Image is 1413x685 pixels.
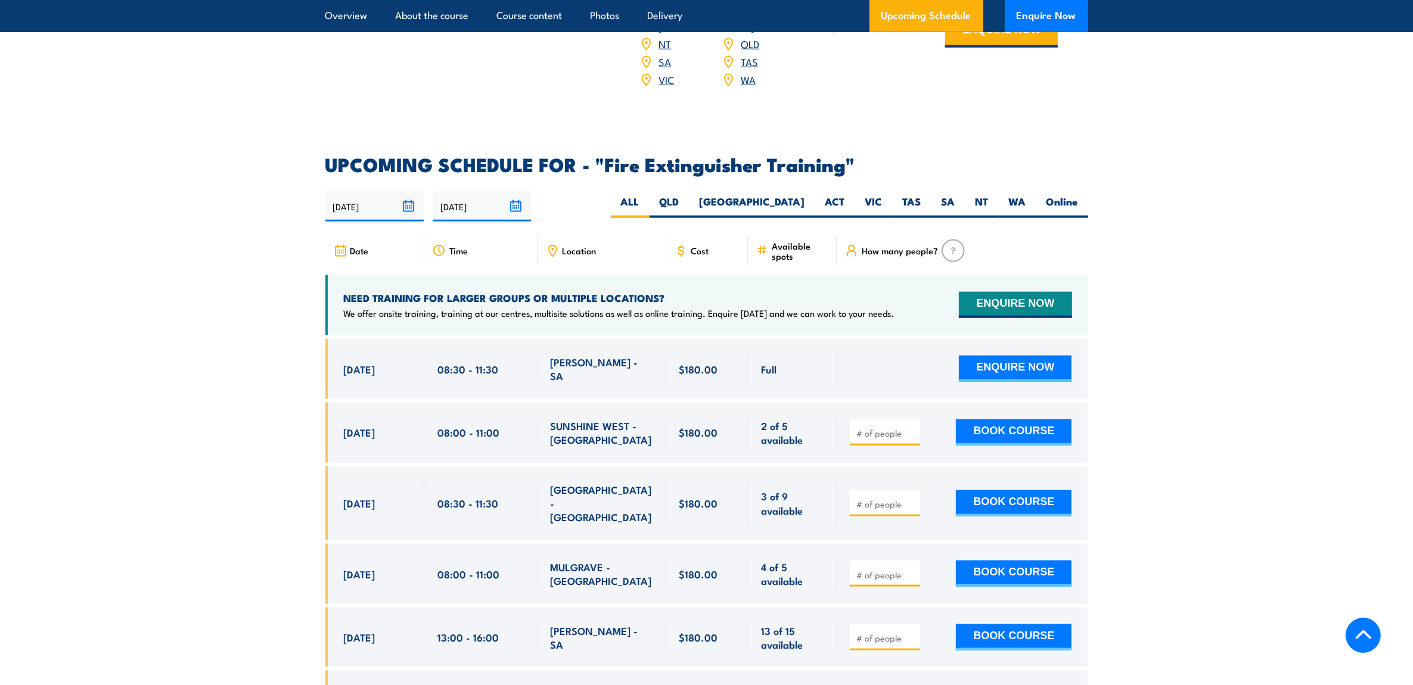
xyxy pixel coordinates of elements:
[551,482,653,524] span: [GEOGRAPHIC_DATA] - [GEOGRAPHIC_DATA]
[344,425,375,439] span: [DATE]
[551,419,653,447] span: SUNSHINE WEST - [GEOGRAPHIC_DATA]
[965,195,999,218] label: NT
[611,195,650,218] label: ALL
[659,72,674,86] a: VIC
[956,419,1072,446] button: BOOK COURSE
[437,496,498,510] span: 08:30 - 11:30
[437,630,499,644] span: 13:00 - 16:00
[344,630,375,644] span: [DATE]
[856,569,916,581] input: # of people
[956,490,1072,516] button: BOOK COURSE
[437,425,499,439] span: 08:00 - 11:00
[344,567,375,581] span: [DATE]
[691,245,709,256] span: Cost
[433,191,531,222] input: To date
[690,195,815,218] label: [GEOGRAPHIC_DATA]
[862,245,938,256] span: How many people?
[325,155,1088,172] h2: UPCOMING SCHEDULE FOR - "Fire Extinguisher Training"
[741,54,758,68] a: TAS
[344,291,895,304] h4: NEED TRAINING FOR LARGER GROUPS OR MULTIPLE LOCATIONS?
[551,355,653,383] span: [PERSON_NAME] - SA
[344,496,375,510] span: [DATE]
[344,362,375,376] span: [DATE]
[659,18,754,33] a: [GEOGRAPHIC_DATA]
[956,624,1072,650] button: BOOK COURSE
[437,567,499,581] span: 08:00 - 11:00
[659,36,671,51] a: NT
[956,561,1072,587] button: BOOK COURSE
[856,632,916,644] input: # of people
[959,292,1072,318] button: ENQUIRE NOW
[679,496,718,510] span: $180.00
[350,245,369,256] span: Date
[679,425,718,439] span: $180.00
[449,245,468,256] span: Time
[1036,195,1088,218] label: Online
[772,241,828,261] span: Available spots
[741,72,756,86] a: WA
[325,191,424,222] input: From date
[856,427,916,439] input: # of people
[761,624,824,652] span: 13 of 15 available
[855,195,893,218] label: VIC
[741,36,759,51] a: QLD
[679,362,718,376] span: $180.00
[551,624,653,652] span: [PERSON_NAME] - SA
[761,489,824,517] span: 3 of 9 available
[679,630,718,644] span: $180.00
[563,245,597,256] span: Location
[679,567,718,581] span: $180.00
[344,307,895,319] p: We offer onsite training, training at our centres, multisite solutions as well as online training...
[551,560,653,588] span: MULGRAVE - [GEOGRAPHIC_DATA]
[650,195,690,218] label: QLD
[761,419,824,447] span: 2 of 5 available
[437,362,498,376] span: 08:30 - 11:30
[893,195,931,218] label: TAS
[931,195,965,218] label: SA
[815,195,855,218] label: ACT
[999,195,1036,218] label: WA
[761,560,824,588] span: 4 of 5 available
[959,356,1072,382] button: ENQUIRE NOW
[856,498,916,510] input: # of people
[761,362,777,376] span: Full
[659,54,671,68] a: SA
